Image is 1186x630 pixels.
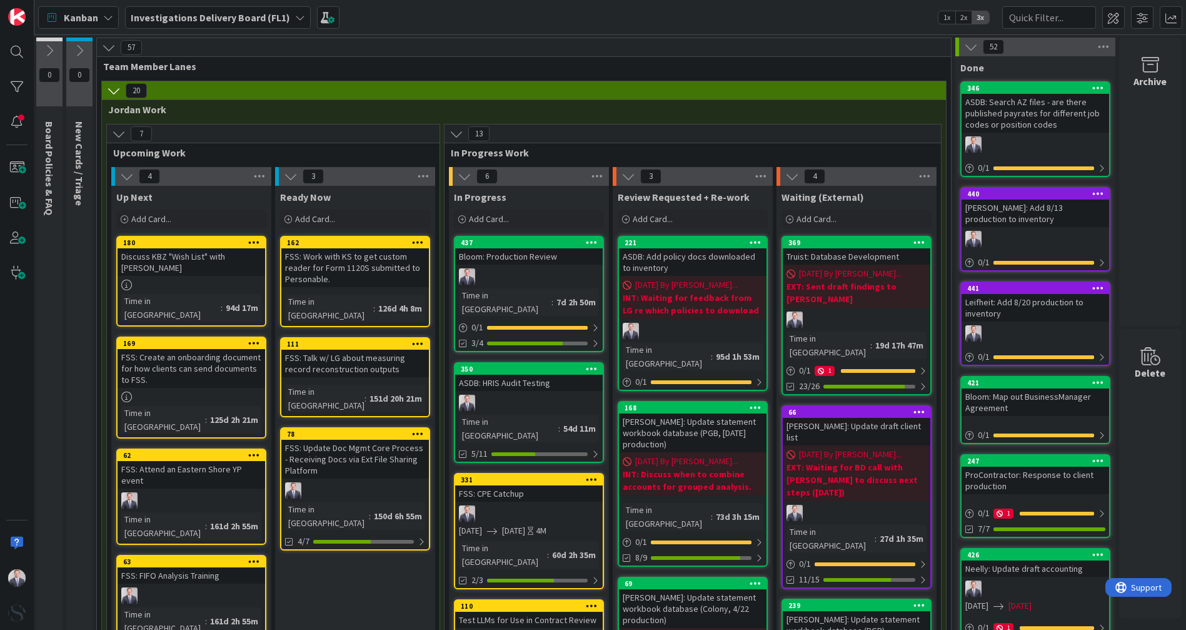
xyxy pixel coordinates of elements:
div: JC [783,312,930,328]
div: 7d 2h 50m [553,295,599,309]
img: JC [965,325,982,342]
span: 23/26 [799,380,820,393]
b: INT: Waiting for feedback from LG re which policies to download [623,292,763,317]
div: 63 [123,557,265,566]
span: : [373,302,375,315]
span: 0 / 1 [978,161,990,175]
div: 111 [287,340,429,348]
div: 19d 17h 47m [872,338,927,352]
div: 180 [123,238,265,247]
div: 1 [993,509,1013,519]
div: 369 [783,237,930,248]
span: 4/7 [298,535,309,548]
div: 441 [962,283,1109,294]
span: 57 [121,40,142,55]
div: 350 [461,365,603,373]
span: 3 [640,169,661,184]
div: Neelly: Update draft accounting [962,561,1109,577]
span: In Progress [454,191,506,203]
div: 346 [967,84,1109,93]
span: Board Policies & FAQ [43,121,56,215]
div: Time in [GEOGRAPHIC_DATA] [121,294,221,322]
span: In Progress Work [451,146,925,159]
img: JC [8,569,26,587]
span: [DATE] By [PERSON_NAME]... [799,267,902,280]
span: New Cards / Triage [73,121,86,206]
a: 369Truist: Database Development[DATE] By [PERSON_NAME]...EXT: Sent draft findings to [PERSON_NAME... [781,236,932,395]
img: JC [459,395,475,411]
div: JC [962,581,1109,597]
div: Time in [GEOGRAPHIC_DATA] [623,343,711,370]
div: 94d 17m [223,301,261,315]
div: 95d 1h 53m [713,350,763,363]
span: 52 [983,39,1004,54]
div: 441 [967,284,1109,293]
span: : [551,295,553,309]
div: 0/1 [619,374,766,390]
div: 180 [118,237,265,248]
div: 27d 1h 35m [877,532,927,546]
span: 0 / 1 [978,256,990,269]
span: [DATE] By [PERSON_NAME]... [635,278,738,292]
span: Review Requested + Re-work [618,191,750,203]
div: 331 [455,474,603,485]
img: JC [965,581,982,597]
div: 247ProContractor: Response to client production [962,455,1109,494]
div: JC [783,505,930,521]
div: JC [962,325,1109,342]
div: 63 [118,556,265,567]
div: 331FSS: CPE Catchup [455,474,603,502]
span: 11/15 [799,573,820,586]
span: Up Next [116,191,153,203]
div: 440 [962,188,1109,200]
div: 78 [281,429,429,440]
b: EXT: Sent draft findings to [PERSON_NAME] [786,280,927,305]
div: JC [619,323,766,339]
div: 69 [619,578,766,589]
span: [DATE] [1008,599,1032,612]
img: JC [786,505,803,521]
div: 369 [788,238,930,247]
div: 169 [123,339,265,348]
b: Investigations Delivery Board (FL1) [131,11,290,24]
div: JC [455,268,603,285]
span: [DATE] [502,524,525,537]
div: Test LLMs for Use in Contract Review [455,612,603,628]
img: Visit kanbanzone.com [8,8,26,26]
div: Time in [GEOGRAPHIC_DATA] [285,295,373,322]
div: [PERSON_NAME]: Update draft client list [783,418,930,445]
a: 421Bloom: Map out BusinessManager Agreement0/1 [960,376,1110,444]
div: 421 [967,379,1109,387]
span: Add Card... [295,213,335,225]
span: : [205,519,207,533]
img: JC [285,482,301,499]
div: 239 [783,600,930,611]
div: Delete [1135,365,1166,380]
span: 5/11 [471,447,488,460]
div: 66 [788,408,930,417]
span: Support [26,2,57,17]
div: Time in [GEOGRAPHIC_DATA] [786,332,870,359]
div: 369Truist: Database Development [783,237,930,265]
div: 110 [461,602,603,611]
div: 0/11 [962,506,1109,521]
span: 3 [303,169,324,184]
div: 4M [536,524,546,537]
div: 54d 11m [560,422,599,435]
div: 150d 6h 55m [371,509,425,523]
span: Team Member Lanes [103,60,935,73]
img: JC [121,587,138,604]
div: 110Test LLMs for Use in Contract Review [455,601,603,628]
div: 247 [962,455,1109,467]
div: 69[PERSON_NAME]: Update statement workbook database (Colony, 4/22 production) [619,578,766,628]
span: [DATE] By [PERSON_NAME]... [635,455,738,468]
div: 78FSS: Update Doc Mgmt Core Process - Receiving Docs via Ext File Sharing Platform [281,429,429,479]
div: 78 [287,430,429,439]
a: 180Discuss KBZ "Wish List" with [PERSON_NAME]Time in [GEOGRAPHIC_DATA]:94d 17m [116,236,266,327]
div: ProContractor: Response to client production [962,467,1109,494]
div: 151d 20h 21m [366,392,425,405]
span: : [205,614,207,628]
img: JC [623,323,639,339]
div: FSS: Update Doc Mgmt Core Process - Receiving Docs via Ext File Sharing Platform [281,440,429,479]
span: : [870,338,872,352]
